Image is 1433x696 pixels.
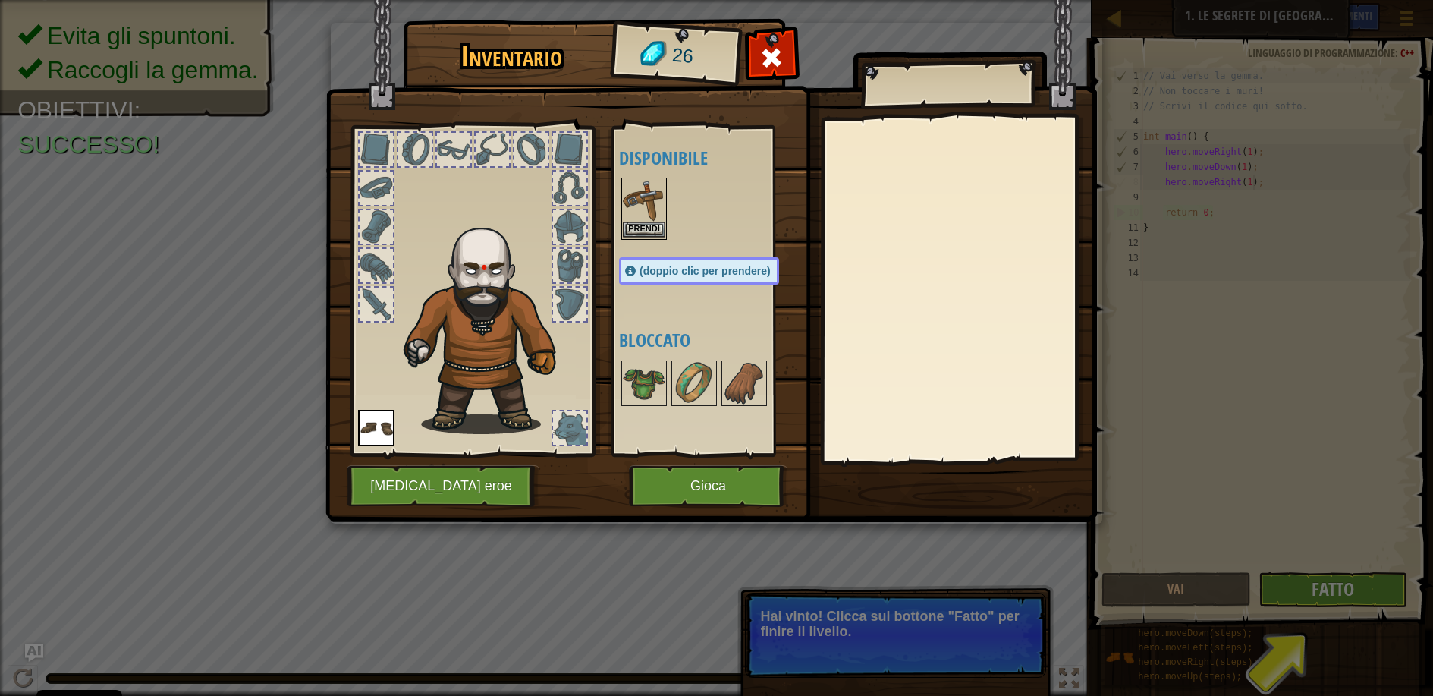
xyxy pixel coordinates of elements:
h4: Bloccato [619,330,809,350]
span: 26 [671,42,695,71]
img: portrait.png [673,362,715,405]
img: goliath_hair.png [396,213,582,434]
button: Prendi [623,222,665,238]
h4: Disponibile [619,148,809,168]
img: portrait.png [723,362,765,405]
img: portrait.png [623,362,665,405]
img: portrait.png [623,179,665,222]
button: [MEDICAL_DATA] eroe [347,465,539,507]
h1: Inventario [414,40,608,72]
span: (doppio clic per prendere) [640,265,771,277]
button: Gioca [629,465,787,507]
img: portrait.png [358,410,394,446]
